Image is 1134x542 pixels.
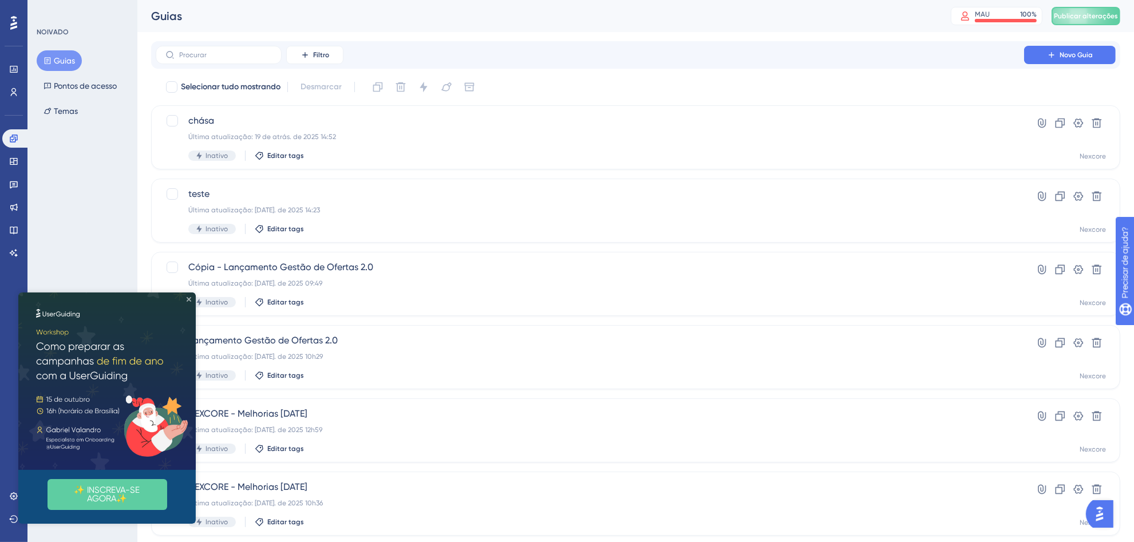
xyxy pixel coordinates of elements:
[1020,10,1032,18] font: 100
[295,77,347,97] button: Desmarcar
[206,225,228,233] font: Inativo
[206,371,228,379] font: Inativo
[313,51,329,59] font: Filtro
[188,115,214,126] font: chása
[188,353,323,361] font: Última atualização: [DATE]. de 2025 10h29
[267,225,304,233] font: Editar tags
[188,279,322,287] font: Última atualização: [DATE]. de 2025 09:49
[255,224,304,234] button: Editar tags
[27,5,98,14] font: Precisar de ajuda?
[188,262,373,272] font: Cópia - Lançamento Gestão de Ofertas 2.0
[1024,46,1116,64] button: Novo Guia
[255,151,304,160] button: Editar tags
[286,46,343,64] button: Filtro
[1032,10,1037,18] font: %
[37,76,124,96] button: Pontos de acesso
[37,101,85,121] button: Temas
[188,133,336,141] font: Última atualização: 19 de atrás. de 2025 14:52
[56,192,124,211] font: ✨ INSCREVA-SE AGORA✨
[168,5,173,9] div: Fechar visualização
[1052,7,1120,25] button: Publicar alterações
[1060,51,1093,59] font: Novo Guia
[1054,12,1118,20] font: Publicar alterações
[54,81,117,90] font: Pontos de acesso
[37,50,82,71] button: Guias
[188,426,322,434] font: Última atualização: [DATE]. de 2025 12h59
[206,298,228,306] font: Inativo
[206,445,228,453] font: Inativo
[206,518,228,526] font: Inativo
[267,371,304,379] font: Editar tags
[54,56,75,65] font: Guias
[1080,152,1106,160] font: Nexcore
[188,481,307,492] font: NEXCORE - Melhorias [DATE]
[188,188,210,199] font: teste
[301,82,342,92] font: Desmarcar
[37,28,69,36] font: NOIVADO
[151,9,182,23] font: Guias
[1080,519,1106,527] font: Nexcore
[255,444,304,453] button: Editar tags
[255,371,304,380] button: Editar tags
[54,106,78,116] font: Temas
[181,82,280,92] font: Selecionar tudo mostrando
[188,206,320,214] font: Última atualização: [DATE]. de 2025 14:23
[1080,445,1106,453] font: Nexcore
[267,445,304,453] font: Editar tags
[267,518,304,526] font: Editar tags
[206,152,228,160] font: Inativo
[267,152,304,160] font: Editar tags
[179,51,272,59] input: Procurar
[188,499,323,507] font: Última atualização: [DATE]. de 2025 10h36
[188,408,307,419] font: NEXCORE - Melhorias [DATE]
[29,187,149,217] button: ✨ INSCREVA-SE AGORA✨
[188,335,338,346] font: Lançamento Gestão de Ofertas 2.0
[1080,299,1106,307] font: Nexcore
[975,10,990,18] font: MAU
[1086,497,1120,531] iframe: Iniciador do Assistente de IA do UserGuiding
[255,298,304,307] button: Editar tags
[255,517,304,527] button: Editar tags
[1080,372,1106,380] font: Nexcore
[267,298,304,306] font: Editar tags
[1080,225,1106,234] font: Nexcore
